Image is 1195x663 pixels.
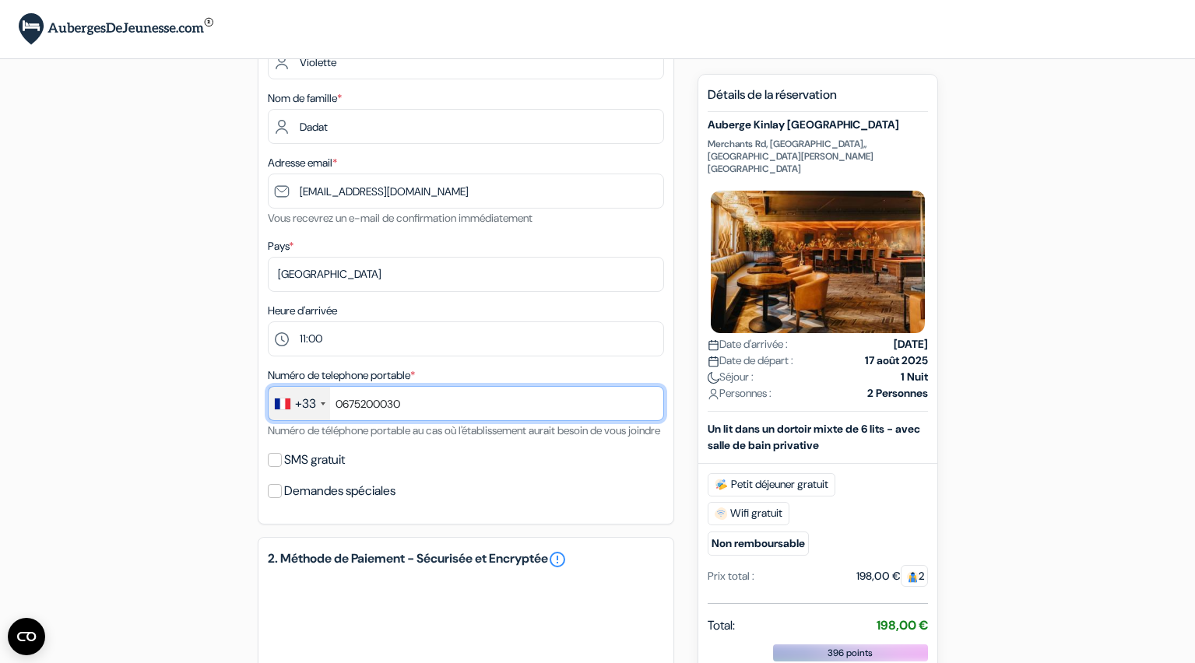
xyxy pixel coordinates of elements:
strong: 1 Nuit [901,369,928,385]
img: AubergesDeJeunesse.com [19,13,213,45]
div: 198,00 € [856,568,928,584]
label: Demandes spéciales [284,480,395,502]
button: CMP-Widget öffnen [8,618,45,655]
small: Numéro de téléphone portable au cas où l'établissement aurait besoin de vous joindre [268,423,660,437]
p: Merchants Rd, [GEOGRAPHIC_DATA],, [GEOGRAPHIC_DATA][PERSON_NAME][GEOGRAPHIC_DATA] [708,138,928,175]
span: 2 [901,565,928,587]
div: Prix total : [708,568,754,584]
input: Entrez votre prénom [268,44,664,79]
label: Adresse email [268,155,337,171]
img: user_icon.svg [708,388,719,400]
small: Non remboursable [708,531,809,556]
label: Heure d'arrivée [268,303,337,319]
span: Petit déjeuner gratuit [708,473,835,496]
img: free_wifi.svg [715,507,727,520]
img: calendar.svg [708,339,719,351]
span: Total: [708,616,735,635]
b: Un lit dans un dortoir mixte de 6 lits - avec salle de bain privative [708,422,920,452]
span: Personnes : [708,385,771,402]
small: Vous recevrez un e-mail de confirmation immédiatement [268,211,532,225]
h5: 2. Méthode de Paiement - Sécurisée et Encryptée [268,550,664,569]
div: +33 [295,395,316,413]
span: Date de départ : [708,353,793,369]
label: Nom de famille [268,90,342,107]
input: 6 12 34 56 78 [268,386,664,421]
strong: 198,00 € [877,617,928,633]
strong: [DATE] [894,336,928,353]
label: SMS gratuit [284,449,345,471]
span: Wifi gratuit [708,502,789,525]
strong: 17 août 2025 [865,353,928,369]
input: Entrer adresse e-mail [268,174,664,209]
a: error_outline [548,550,567,569]
h5: Détails de la réservation [708,87,928,112]
span: 396 points [828,646,873,660]
img: guest.svg [907,571,919,583]
input: Entrer le nom de famille [268,109,664,144]
span: Date d'arrivée : [708,336,788,353]
label: Pays [268,238,293,254]
img: calendar.svg [708,356,719,367]
strong: 2 Personnes [867,385,928,402]
img: free_breakfast.svg [715,479,728,491]
img: moon.svg [708,372,719,384]
h5: Auberge Kinlay [GEOGRAPHIC_DATA] [708,118,928,132]
label: Numéro de telephone portable [268,367,415,384]
div: France: +33 [269,387,330,420]
span: Séjour : [708,369,754,385]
